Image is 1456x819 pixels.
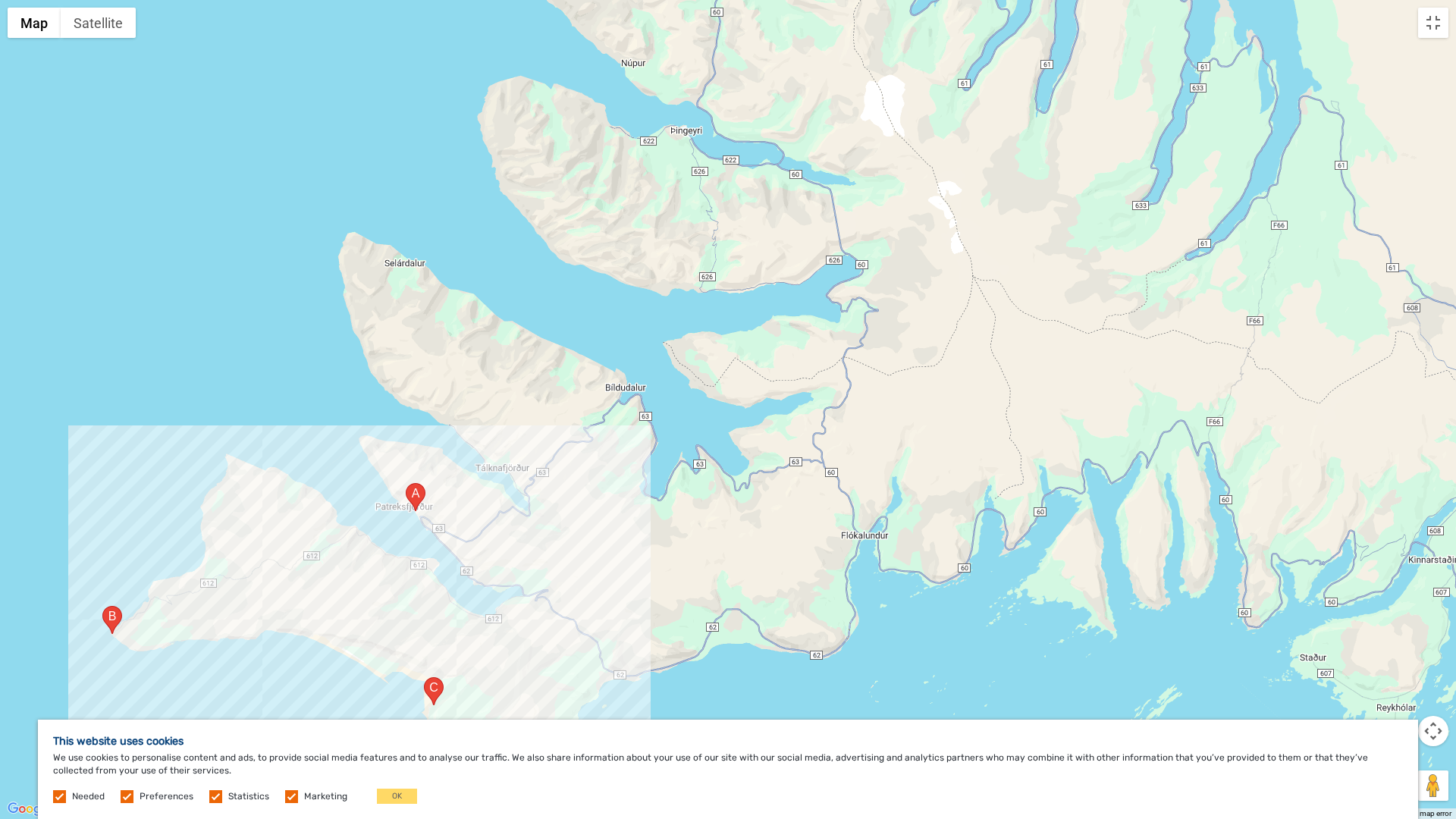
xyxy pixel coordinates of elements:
[140,790,193,803] label: Preferences
[228,790,269,803] label: Statistics
[406,483,425,511] div: Aðalstræti 78, 450 Patreksfjörður, Iceland
[53,735,1403,748] h5: This website uses cookies
[38,720,1418,819] div: We use cookies to personalise content and ads, to provide social media features and to analyse ou...
[304,790,347,803] label: Marketing
[377,789,417,804] button: OK
[72,790,105,803] label: Needed
[21,27,171,39] p: We're away right now. Please check back later!
[174,24,193,42] button: Open LiveChat chat widget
